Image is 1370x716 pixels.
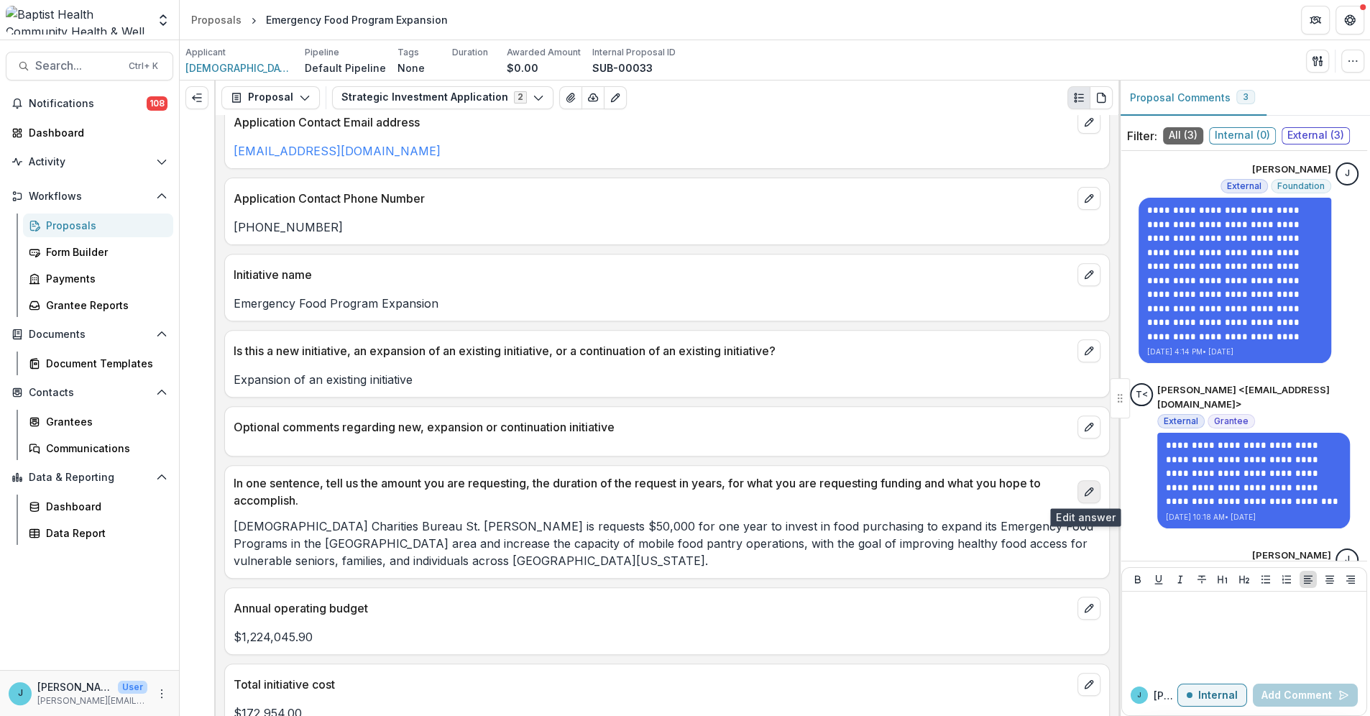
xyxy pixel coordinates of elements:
[1172,571,1189,588] button: Italicize
[185,86,208,109] button: Expand left
[1129,571,1146,588] button: Bold
[35,59,120,73] span: Search...
[1077,263,1100,286] button: edit
[1209,127,1276,144] span: Internal ( 0 )
[1214,416,1249,426] span: Grantee
[118,681,147,694] p: User
[1335,6,1364,35] button: Get Help
[185,46,226,59] p: Applicant
[1163,127,1203,144] span: All ( 3 )
[18,689,23,698] div: Jennifer
[29,125,162,140] div: Dashboard
[1077,480,1100,503] button: edit
[23,521,173,545] a: Data Report
[1150,571,1167,588] button: Underline
[592,46,676,59] p: Internal Proposal ID
[1227,181,1261,191] span: External
[234,190,1072,207] p: Application Contact Phone Number
[1136,390,1148,400] div: Tara Franks <tfranks@ccbstaug.org>
[1301,6,1330,35] button: Partners
[1236,571,1253,588] button: Heading 2
[23,436,173,460] a: Communications
[46,499,162,514] div: Dashboard
[6,150,173,173] button: Open Activity
[1127,127,1157,144] p: Filter:
[305,46,339,59] p: Pipeline
[6,92,173,115] button: Notifications108
[1077,111,1100,134] button: edit
[1067,86,1090,109] button: Plaintext view
[23,352,173,375] a: Document Templates
[234,219,1100,236] p: [PHONE_NUMBER]
[46,244,162,260] div: Form Builder
[397,46,419,59] p: Tags
[234,371,1100,388] p: Expansion of an existing initiative
[6,185,173,208] button: Open Workflows
[234,295,1100,312] p: Emergency Food Program Expansion
[1077,187,1100,210] button: edit
[185,9,247,30] a: Proposals
[1193,571,1210,588] button: Strike
[1253,684,1358,707] button: Add Comment
[29,472,150,484] span: Data & Reporting
[46,525,162,541] div: Data Report
[452,46,488,59] p: Duration
[6,6,147,35] img: Baptist Health Community Health & Well Being logo
[234,600,1072,617] p: Annual operating budget
[1077,416,1100,439] button: edit
[234,628,1100,646] p: $1,224,045.90
[29,156,150,168] span: Activity
[6,121,173,144] a: Dashboard
[1198,689,1238,702] p: Internal
[234,144,441,158] a: [EMAIL_ADDRESS][DOMAIN_NAME]
[29,98,147,110] span: Notifications
[1214,571,1231,588] button: Heading 1
[1177,684,1247,707] button: Internal
[234,474,1072,509] p: In one sentence, tell us the amount you are requesting, the duration of the request in years, for...
[29,191,150,203] span: Workflows
[46,414,162,429] div: Grantees
[6,381,173,404] button: Open Contacts
[6,323,173,346] button: Open Documents
[1243,92,1249,102] span: 3
[305,60,386,75] p: Default Pipeline
[1321,571,1338,588] button: Align Center
[1118,81,1266,116] button: Proposal Comments
[1164,416,1198,426] span: External
[234,418,1072,436] p: Optional comments regarding new, expansion or continuation initiative
[37,694,147,707] p: [PERSON_NAME][EMAIL_ADDRESS][PERSON_NAME][DOMAIN_NAME]
[234,676,1072,693] p: Total initiative cost
[332,86,553,109] button: Strategic Investment Application2
[1257,571,1274,588] button: Bullet List
[234,114,1072,131] p: Application Contact Email address
[147,96,167,111] span: 108
[507,46,581,59] p: Awarded Amount
[1345,169,1350,178] div: Jennifer
[23,495,173,518] a: Dashboard
[1342,571,1359,588] button: Align Right
[185,60,293,75] span: [DEMOGRAPHIC_DATA] Charities Bureau, St. Augustine Regional Office
[1277,181,1325,191] span: Foundation
[559,86,582,109] button: View Attached Files
[1300,571,1317,588] button: Align Left
[1090,86,1113,109] button: PDF view
[37,679,112,694] p: [PERSON_NAME]
[1154,688,1177,703] p: [PERSON_NAME]
[604,86,627,109] button: Edit as form
[1345,555,1350,564] div: Jennifer
[1278,571,1295,588] button: Ordered List
[126,58,161,74] div: Ctrl + K
[23,267,173,290] a: Payments
[1166,512,1341,523] p: [DATE] 10:18 AM • [DATE]
[1077,339,1100,362] button: edit
[29,387,150,399] span: Contacts
[46,271,162,286] div: Payments
[234,518,1100,569] p: [DEMOGRAPHIC_DATA] Charities Bureau St. [PERSON_NAME] is requests $50,000 for one year to invest ...
[29,329,150,341] span: Documents
[1077,673,1100,696] button: edit
[507,60,538,75] p: $0.00
[1147,346,1323,357] p: [DATE] 4:14 PM • [DATE]
[221,86,320,109] button: Proposal
[46,356,162,371] div: Document Templates
[6,52,173,81] button: Search...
